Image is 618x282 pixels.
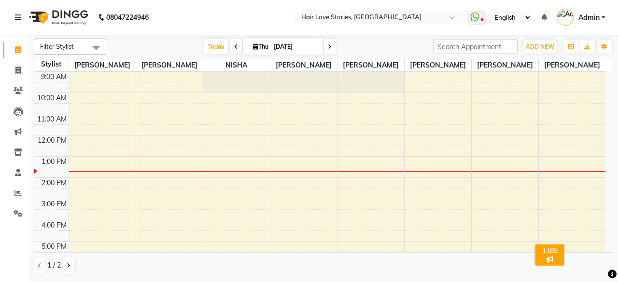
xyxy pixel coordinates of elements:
div: 4:00 PM [40,220,69,230]
span: [PERSON_NAME] [337,59,404,71]
span: [PERSON_NAME] [270,59,337,71]
span: [PERSON_NAME] [405,59,471,71]
span: Today [204,39,228,54]
span: ADD NEW [526,43,554,50]
div: 10:00 AM [35,93,69,103]
span: Thu [251,43,271,50]
span: Filter Stylist [40,42,74,50]
input: 2025-09-04 [271,40,319,54]
input: Search Appointment [433,39,518,54]
div: 1165 [537,246,562,255]
span: [PERSON_NAME] [69,59,136,71]
span: 1 / 2 [47,260,61,270]
div: 11:00 AM [35,114,69,124]
img: Admin [557,9,574,26]
button: ADD NEW [523,40,557,54]
span: [PERSON_NAME] [136,59,203,71]
div: 3:00 PM [40,199,69,209]
span: NISHA [203,59,270,71]
span: Admin [578,13,600,23]
span: [PERSON_NAME] [472,59,538,71]
span: [PERSON_NAME] [539,59,606,71]
div: 5:00 PM [40,242,69,252]
img: logo [25,4,91,31]
div: Stylist [34,59,69,69]
div: 9:00 AM [39,72,69,82]
div: 2:00 PM [40,178,69,188]
b: 08047224946 [106,4,149,31]
div: 12:00 PM [36,135,69,146]
div: 1:00 PM [40,157,69,167]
